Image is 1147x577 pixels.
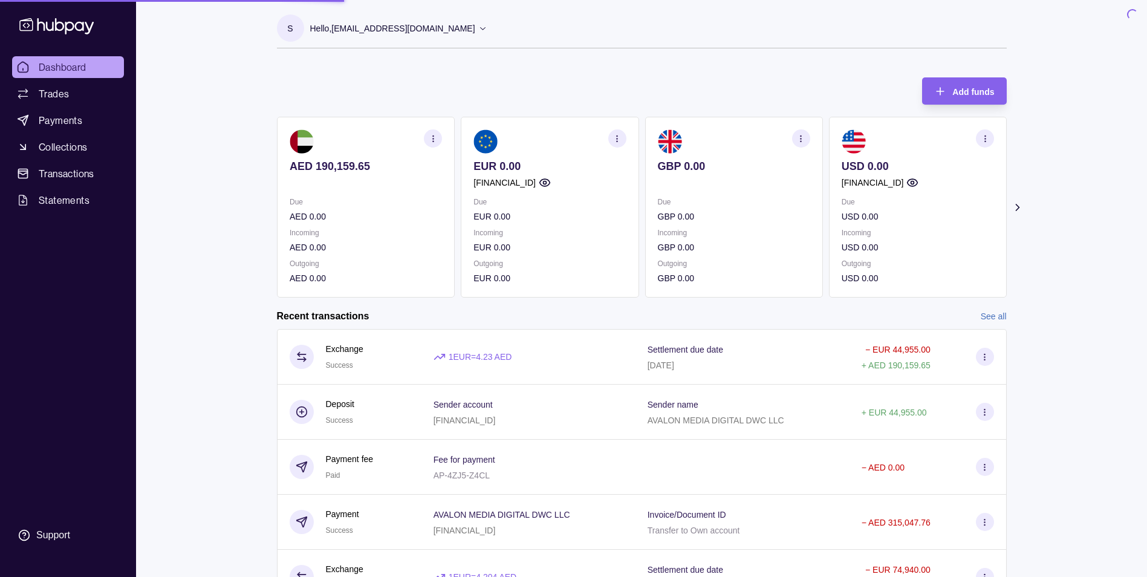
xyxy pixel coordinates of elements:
[841,129,865,154] img: us
[657,241,810,254] p: GBP 0.00
[841,210,993,223] p: USD 0.00
[326,452,374,466] p: Payment fee
[657,226,810,240] p: Incoming
[290,257,442,270] p: Outgoing
[290,195,442,209] p: Due
[473,226,626,240] p: Incoming
[434,400,493,409] p: Sender account
[12,56,124,78] a: Dashboard
[657,257,810,270] p: Outgoing
[865,345,931,354] p: − EUR 44,955.00
[841,160,993,173] p: USD 0.00
[290,160,442,173] p: AED 190,159.65
[326,507,359,521] p: Payment
[648,526,740,535] p: Transfer to Own account
[12,136,124,158] a: Collections
[648,416,784,425] p: AVALON MEDIA DIGITAL DWC LLC
[12,189,124,211] a: Statements
[290,272,442,285] p: AED 0.00
[862,463,905,472] p: − AED 0.00
[657,160,810,173] p: GBP 0.00
[39,140,87,154] span: Collections
[290,241,442,254] p: AED 0.00
[277,310,369,323] h2: Recent transactions
[290,129,314,154] img: ae
[326,342,363,356] p: Exchange
[473,195,626,209] p: Due
[36,529,70,542] div: Support
[434,510,570,520] p: AVALON MEDIA DIGITAL DWC LLC
[841,226,993,240] p: Incoming
[865,565,931,575] p: − EUR 74,940.00
[841,257,993,270] p: Outgoing
[39,86,69,101] span: Trades
[648,510,726,520] p: Invoice/Document ID
[39,166,94,181] span: Transactions
[657,210,810,223] p: GBP 0.00
[290,210,442,223] p: AED 0.00
[39,60,86,74] span: Dashboard
[326,562,363,576] p: Exchange
[473,160,626,173] p: EUR 0.00
[657,272,810,285] p: GBP 0.00
[310,22,475,35] p: Hello, [EMAIL_ADDRESS][DOMAIN_NAME]
[841,272,993,285] p: USD 0.00
[12,83,124,105] a: Trades
[473,129,498,154] img: eu
[473,176,536,189] p: [FINANCIAL_ID]
[39,113,82,128] span: Payments
[326,416,353,425] span: Success
[12,523,124,548] a: Support
[862,360,931,370] p: + AED 190,159.65
[473,257,626,270] p: Outgoing
[657,195,810,209] p: Due
[648,360,674,370] p: [DATE]
[981,310,1007,323] a: See all
[290,226,442,240] p: Incoming
[12,163,124,184] a: Transactions
[841,195,993,209] p: Due
[326,361,353,370] span: Success
[648,345,723,354] p: Settlement due date
[326,526,353,535] span: Success
[12,109,124,131] a: Payments
[449,350,512,363] p: 1 EUR = 4.23 AED
[39,193,89,207] span: Statements
[952,87,994,97] span: Add funds
[287,22,293,35] p: s
[862,408,927,417] p: + EUR 44,955.00
[648,400,698,409] p: Sender name
[434,455,495,465] p: Fee for payment
[434,526,496,535] p: [FINANCIAL_ID]
[326,397,354,411] p: Deposit
[841,176,903,189] p: [FINANCIAL_ID]
[862,518,931,527] p: − AED 315,047.76
[922,77,1006,105] button: Add funds
[473,241,626,254] p: EUR 0.00
[841,241,993,254] p: USD 0.00
[657,129,681,154] img: gb
[326,471,340,480] span: Paid
[434,416,496,425] p: [FINANCIAL_ID]
[473,210,626,223] p: EUR 0.00
[648,565,723,575] p: Settlement due date
[473,272,626,285] p: EUR 0.00
[434,471,490,480] p: AP-4ZJ5-Z4CL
